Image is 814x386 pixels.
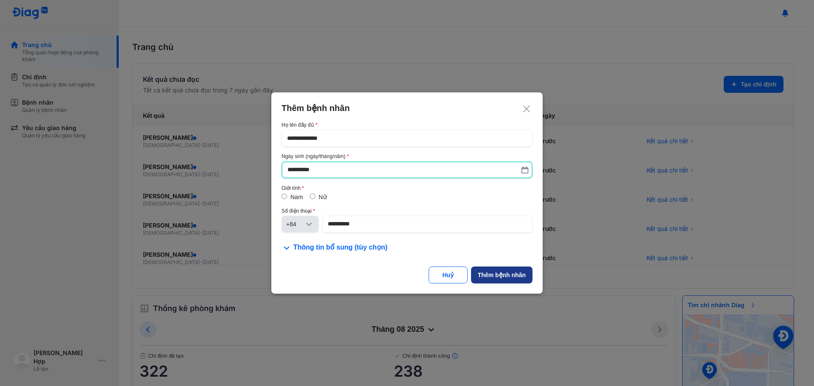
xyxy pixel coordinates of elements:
div: Thêm bệnh nhân [282,103,532,114]
label: Nam [290,194,303,200]
span: Thông tin bổ sung (tùy chọn) [293,243,387,253]
button: Thêm bệnh nhân [471,267,532,283]
div: Thêm bệnh nhân [478,271,526,279]
div: Số điện thoại [282,208,532,214]
div: Ngày sinh (ngày/tháng/năm) [282,153,532,159]
div: +84 [286,220,304,228]
button: Huỷ [429,267,468,283]
div: Họ tên đầy đủ [282,122,532,128]
div: Giới tính [282,185,532,191]
label: Nữ [319,194,327,200]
